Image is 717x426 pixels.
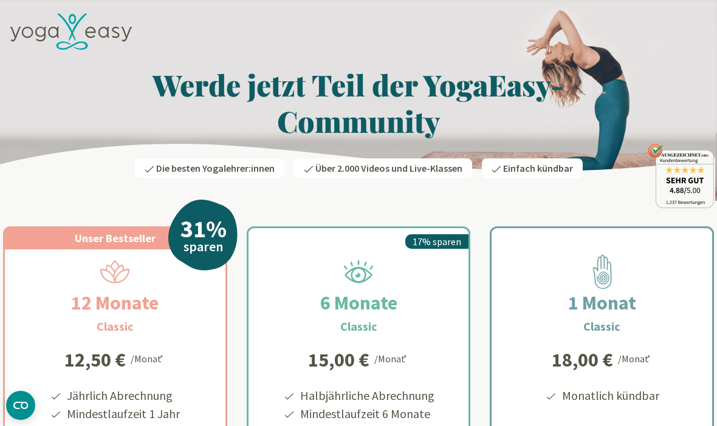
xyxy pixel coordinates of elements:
h3: Classic [583,317,620,336]
li: Monatlich kündbar [560,387,659,405]
span: Die besten Yogalehrer:innen [156,162,275,174]
button: CMP-Widget öffnen [6,391,35,420]
li: Mindestlaufzeit 1 Jahr [65,405,180,423]
span: Einfach kündbar [503,162,573,174]
h2: 1 Monat [539,288,665,317]
li: Jährlich Abrechnung [65,387,180,405]
span: sparen [184,241,223,253]
div: 15,00 € [308,350,369,370]
img: ausgezeichnet_badge.png [648,143,714,208]
div: 31% [180,217,227,241]
span: Über 2.000 Videos und Live-Klassen [315,162,462,174]
span: Unser Bestseller [75,231,156,245]
h2: 6 Monate [291,288,427,317]
h2: 12 Monate [42,288,188,317]
h3: Classic [97,317,134,336]
div: /Monat [618,350,653,366]
div: /Monat [131,350,165,366]
div: 17% sparen [405,234,468,249]
h1: Werde jetzt Teil der YogaEasy-Community [3,66,714,139]
li: Halbjährliche Abrechnung [298,387,434,405]
div: 18,00 € [552,350,613,370]
div: 12,50 € [64,350,126,370]
div: /Monat [374,350,409,366]
li: Mindestlaufzeit 6 Monate [298,405,434,423]
h3: Classic [340,317,377,336]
